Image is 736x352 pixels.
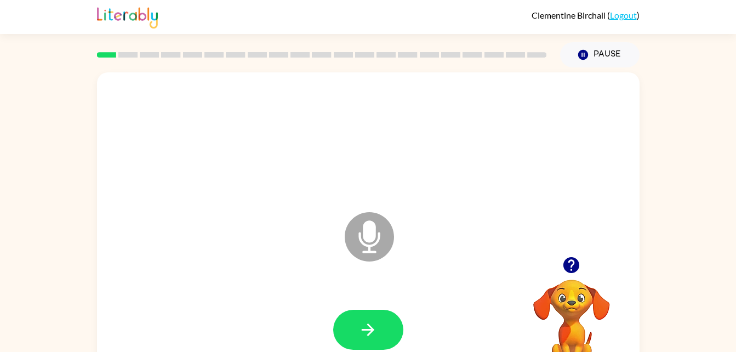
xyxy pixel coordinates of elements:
button: Pause [560,42,640,67]
div: ( ) [532,10,640,20]
span: Clementine Birchall [532,10,607,20]
img: Literably [97,4,158,29]
a: Logout [610,10,637,20]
